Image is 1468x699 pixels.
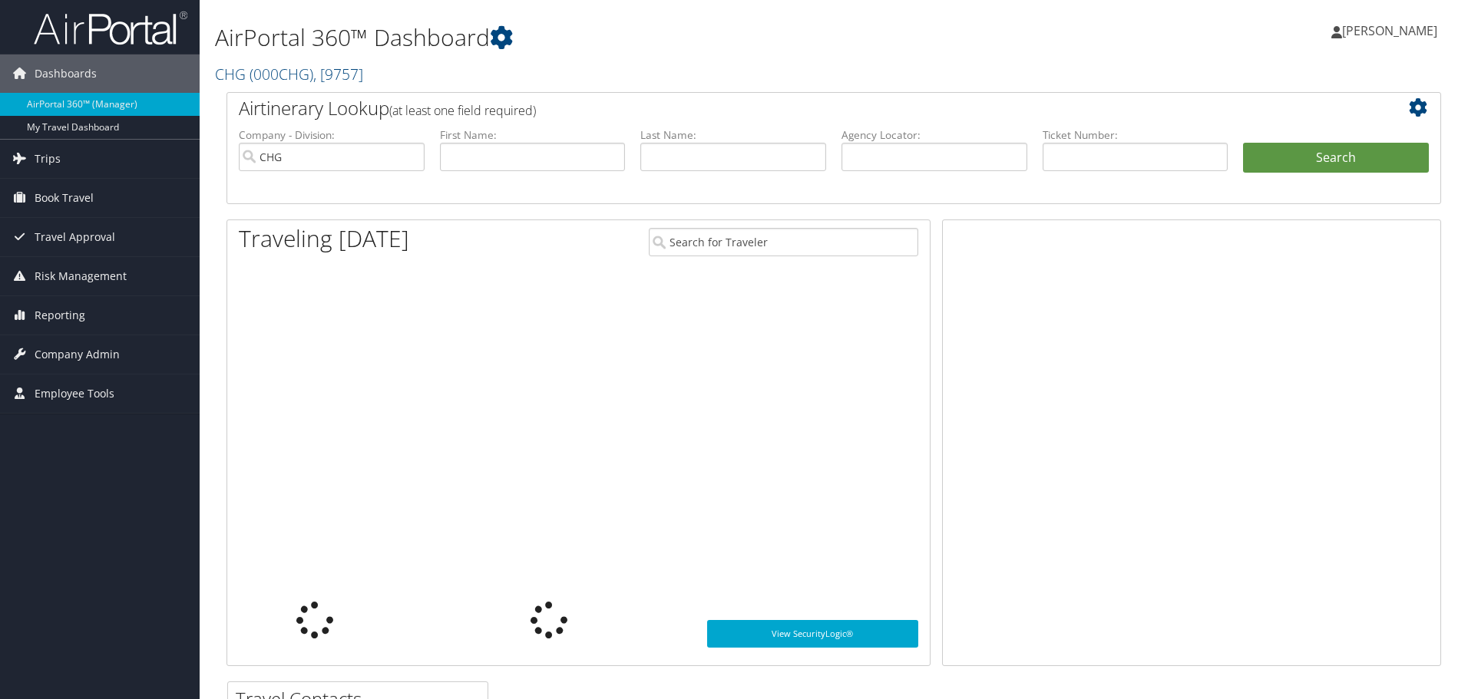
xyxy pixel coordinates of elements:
[250,64,313,84] span: ( 000CHG )
[1342,22,1437,39] span: [PERSON_NAME]
[35,54,97,93] span: Dashboards
[239,95,1327,121] h2: Airtinerary Lookup
[239,223,409,255] h1: Traveling [DATE]
[1243,143,1429,173] button: Search
[707,620,918,648] a: View SecurityLogic®
[841,127,1027,143] label: Agency Locator:
[215,64,363,84] a: CHG
[35,257,127,295] span: Risk Management
[640,127,826,143] label: Last Name:
[35,335,120,374] span: Company Admin
[34,10,187,46] img: airportal-logo.png
[389,102,536,119] span: (at least one field required)
[35,218,115,256] span: Travel Approval
[35,374,114,413] span: Employee Tools
[215,21,1040,54] h1: AirPortal 360™ Dashboard
[1043,127,1228,143] label: Ticket Number:
[239,127,425,143] label: Company - Division:
[35,296,85,335] span: Reporting
[35,179,94,217] span: Book Travel
[35,140,61,178] span: Trips
[649,228,918,256] input: Search for Traveler
[1331,8,1453,54] a: [PERSON_NAME]
[313,64,363,84] span: , [ 9757 ]
[440,127,626,143] label: First Name:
